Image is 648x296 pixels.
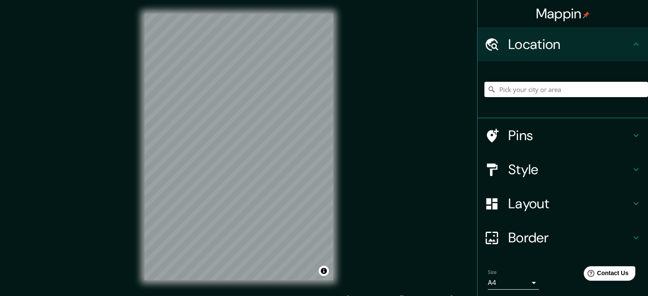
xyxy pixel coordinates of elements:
[508,229,631,246] h4: Border
[478,187,648,221] div: Layout
[508,161,631,178] h4: Style
[508,127,631,144] h4: Pins
[478,152,648,187] div: Style
[484,82,648,97] input: Pick your city or area
[488,276,539,290] div: A4
[478,118,648,152] div: Pins
[572,263,639,287] iframe: Help widget launcher
[508,36,631,53] h4: Location
[488,269,497,276] label: Size
[478,27,648,61] div: Location
[508,195,631,212] h4: Layout
[583,11,590,18] img: pin-icon.png
[478,221,648,255] div: Border
[319,266,329,276] button: Toggle attribution
[536,5,590,22] h4: Mappin
[144,14,333,280] canvas: Map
